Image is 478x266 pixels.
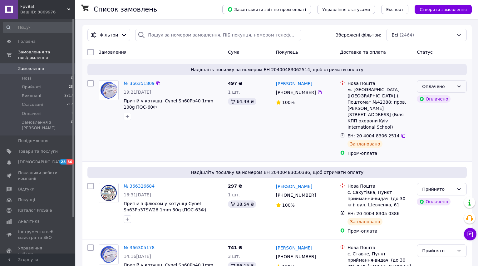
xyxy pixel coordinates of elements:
a: Створити замовлення [408,7,472,12]
div: Оплачено [422,83,454,90]
span: 100% [282,100,295,105]
a: № 366305178 [124,245,155,250]
div: [PHONE_NUMBER] [275,252,317,261]
span: Замовлення з [PERSON_NAME] [22,120,71,131]
a: [PERSON_NAME] [276,183,312,190]
div: 64.49 ₴ [228,98,256,105]
span: Покупці [18,197,35,203]
button: Чат з покупцем [464,228,476,240]
span: [DEMOGRAPHIC_DATA] [18,159,64,165]
span: Товари та послуги [18,149,58,154]
span: Прийняті [22,84,41,90]
span: Надішліть посилку за номером ЕН 20400483062514, щоб отримати оплату [90,66,464,73]
span: 297 ₴ [228,184,242,189]
div: Нова Пошта [347,244,412,251]
a: Фото товару [99,244,119,264]
a: Фото товару [99,183,119,203]
span: 3 шт. [228,254,240,259]
span: 1 шт. [228,90,240,95]
span: Управління статусами [322,7,370,12]
span: Відгуки [18,186,34,192]
span: 0 [71,76,73,81]
span: 497 ₴ [228,81,242,86]
span: Виконані [22,93,41,99]
div: Нова Пошта [347,183,412,189]
span: Нові [22,76,31,81]
button: Експорт [381,5,409,14]
span: Збережені фільтри: [336,32,381,38]
input: Пошук [3,22,74,33]
span: Всі [392,32,398,38]
span: 2217 [64,93,73,99]
span: 28 [59,159,67,165]
span: ЕН: 20 4004 8306 2514 [347,133,400,138]
div: Заплановано [347,218,383,225]
span: Замовлення [18,66,44,71]
a: Припій у котушці Cynel Sn60Pb40 1mm 100g ПОС-60Ф [124,98,213,110]
div: м. [GEOGRAPHIC_DATA] ([GEOGRAPHIC_DATA].), Поштомат №42388: пров. [PERSON_NAME][STREET_ADDRESS] (... [347,86,412,130]
span: Експорт [386,7,404,12]
span: 217 [67,102,73,107]
span: 100% [282,203,295,208]
span: Cума [228,50,239,55]
span: 14:16[DATE] [124,254,151,259]
span: 0 [71,120,73,131]
span: ЕН: 20 4004 8305 0386 [347,211,400,216]
button: Завантажити звіт по пром-оплаті [222,5,311,14]
span: Повідомлення [18,138,48,144]
span: 29 [69,84,73,90]
a: [PERSON_NAME] [276,81,312,87]
button: Створити замовлення [415,5,472,14]
div: Прийнято [422,186,454,193]
span: Покупець [276,50,298,55]
span: Завантажити звіт по пром-оплаті [227,7,306,12]
img: Фото товару [99,245,118,264]
a: № 366351809 [124,81,155,86]
div: Оплачено [417,95,451,103]
a: Фото товару [99,80,119,100]
a: № 366326684 [124,184,155,189]
span: 30 [67,159,74,165]
div: Пром-оплата [347,228,412,234]
span: 16:31[DATE] [124,192,151,197]
span: Показники роботи компанії [18,170,58,181]
img: Фото товару [99,183,118,203]
span: Замовлення [99,50,126,55]
img: Фото товару [99,81,118,100]
span: Надішліть посилку за номером ЕН 20400483050386, щоб отримати оплату [90,169,464,175]
span: 19:21[DATE] [124,90,151,95]
input: Пошук за номером замовлення, ПІБ покупця, номером телефону, Email, номером накладної [135,29,301,41]
div: 38.54 ₴ [228,200,256,208]
div: Оплачено [417,198,451,205]
a: Припій з флюсом у котушці Cynel Sn63Pb37SW26 1mm 50g (ПОС-63Ф) [124,201,206,212]
div: Заплановано [347,140,383,148]
span: Доставка та оплата [340,50,386,55]
span: FpvBat [20,4,67,9]
div: Прийнято [422,247,454,254]
div: с. Сахутівка, Пункт приймання-видачі (до 30 кг): вул. Шевченка, 61 [347,189,412,208]
span: Фільтри [100,32,118,38]
div: Нова Пошта [347,80,412,86]
span: Скасовані [22,102,43,107]
h1: Список замовлень [94,6,157,13]
span: Статус [417,50,433,55]
button: Управління статусами [317,5,375,14]
div: Пром-оплата [347,150,412,156]
div: [PHONE_NUMBER] [275,88,317,97]
span: 741 ₴ [228,245,242,250]
span: 1 [71,111,73,116]
span: 1 шт. [228,192,240,197]
div: Ваш ID: 3869976 [20,9,75,15]
span: Головна [18,39,36,44]
span: Інструменти веб-майстра та SEO [18,229,58,240]
span: (2464) [400,32,414,37]
span: Аналітика [18,219,40,224]
div: [PHONE_NUMBER] [275,191,317,199]
span: Оплачені [22,111,42,116]
span: Каталог ProSale [18,208,52,213]
span: Управління сайтом [18,245,58,257]
span: Створити замовлення [420,7,467,12]
span: Замовлення та повідомлення [18,49,75,61]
